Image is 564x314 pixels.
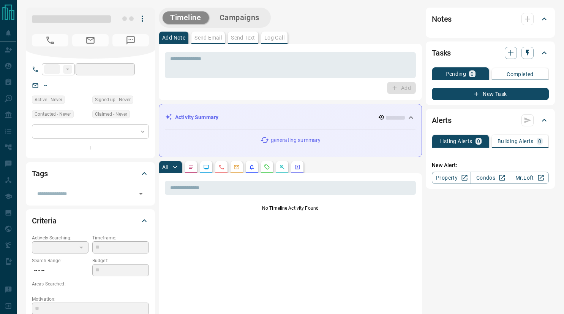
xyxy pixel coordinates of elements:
[432,13,452,25] h2: Notes
[95,110,127,118] span: Claimed - Never
[507,72,534,77] p: Completed
[165,205,416,212] p: No Timeline Activity Found
[446,71,466,77] p: Pending
[72,34,109,46] span: No Email
[432,111,549,129] div: Alerts
[162,35,185,40] p: Add Note
[32,264,88,277] p: -- - --
[234,164,240,170] svg: Emails
[136,188,146,199] button: Open
[249,164,255,170] svg: Listing Alerts
[32,167,47,180] h2: Tags
[432,114,452,126] h2: Alerts
[432,88,549,100] button: New Task
[432,161,549,169] p: New Alert:
[477,139,480,144] p: 0
[432,47,451,59] h2: Tasks
[218,164,224,170] svg: Calls
[538,139,541,144] p: 0
[279,164,285,170] svg: Opportunities
[432,172,471,184] a: Property
[112,34,149,46] span: No Number
[432,44,549,62] div: Tasks
[32,215,57,227] h2: Criteria
[32,212,149,230] div: Criteria
[188,164,194,170] svg: Notes
[92,257,149,264] p: Budget:
[32,296,149,303] p: Motivation:
[432,10,549,28] div: Notes
[271,136,321,144] p: generating summary
[264,164,270,170] svg: Requests
[32,234,88,241] p: Actively Searching:
[165,110,415,124] div: Activity Summary
[32,281,149,287] p: Areas Searched:
[35,110,71,118] span: Contacted - Never
[203,164,209,170] svg: Lead Browsing Activity
[294,164,300,170] svg: Agent Actions
[95,96,131,104] span: Signed up - Never
[44,82,47,88] a: --
[471,172,510,184] a: Condos
[175,113,218,121] p: Activity Summary
[32,34,68,46] span: No Number
[92,234,149,241] p: Timeframe:
[35,96,62,104] span: Active - Never
[439,139,472,144] p: Listing Alerts
[212,11,267,24] button: Campaigns
[32,257,88,264] p: Search Range:
[510,172,549,184] a: Mr.Loft
[163,11,209,24] button: Timeline
[498,139,534,144] p: Building Alerts
[471,71,474,77] p: 0
[162,164,168,170] p: All
[32,164,149,183] div: Tags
